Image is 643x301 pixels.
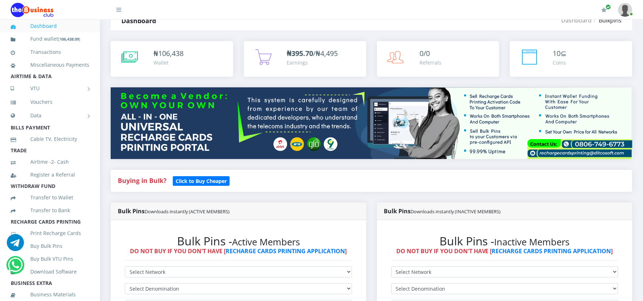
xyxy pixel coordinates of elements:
span: Renew/Upgrade Subscription [606,4,611,10]
div: Earnings [287,59,338,66]
small: Inactive Members [494,236,570,248]
span: 106,438 [158,49,184,58]
a: Dashboard [561,16,592,24]
img: User [618,3,632,17]
strong: DO NOT BUY IF YOU DON'T HAVE [ ] [396,247,613,255]
a: Transfer to Bank [11,202,89,219]
a: Dashboard [11,18,89,34]
a: Download Software [11,264,89,280]
img: multitenant_rcp.png [111,87,632,159]
a: Airtime -2- Cash [11,154,89,170]
small: [ ] [58,36,80,42]
a: Transactions [11,44,89,60]
small: Downloads instantly (INACTIVE MEMBERS) [411,208,501,215]
h2: Bulk Pins - [391,234,618,248]
a: Transfer to Wallet [11,189,89,206]
h2: Bulk Pins - [125,234,352,248]
small: Active Members [232,236,300,248]
div: ₦ [154,48,184,59]
a: VTU [11,80,89,97]
a: 0/0 Referrals [377,41,499,77]
li: Bulkpins [592,16,622,25]
a: Vouchers [11,94,89,110]
a: Fund wallet[106,438.09] [11,31,89,47]
a: Buy Bulk Pins [11,238,89,254]
span: /₦4,495 [287,49,338,58]
span: 0/0 [420,49,430,58]
div: ⊆ [553,48,567,59]
a: Data [11,107,89,124]
a: Cable TV, Electricity [11,131,89,147]
b: 106,438.09 [60,36,79,42]
strong: Bulk Pins [384,207,501,215]
a: ₦106,438 Wallet [111,41,233,77]
a: Miscellaneous Payments [11,57,89,73]
a: Print Recharge Cards [11,225,89,241]
a: Chat for support [8,262,23,274]
span: 10 [553,49,561,58]
strong: DO NOT BUY IF YOU DON'T HAVE [ ] [130,247,347,255]
a: Click to Buy Cheaper [173,176,230,185]
strong: Buying in Bulk? [118,176,166,185]
a: ₦395.70/₦4,495 Earnings [244,41,366,77]
strong: Dashboard [121,16,156,25]
b: Click to Buy Cheaper [176,178,227,184]
img: Logo [11,3,54,17]
strong: Bulk Pins [118,207,230,215]
b: ₦395.70 [287,49,313,58]
i: Renew/Upgrade Subscription [601,7,607,13]
a: Register a Referral [11,167,89,183]
div: Referrals [420,59,442,66]
small: Downloads instantly (ACTIVE MEMBERS) [145,208,230,215]
a: RECHARGE CARDS PRINTING APPLICATION [492,247,611,255]
a: RECHARGE CARDS PRINTING APPLICATION [226,247,345,255]
a: Buy Bulk VTU Pins [11,251,89,267]
div: Wallet [154,59,184,66]
a: Chat for support [7,239,24,251]
div: Coins [553,59,567,66]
